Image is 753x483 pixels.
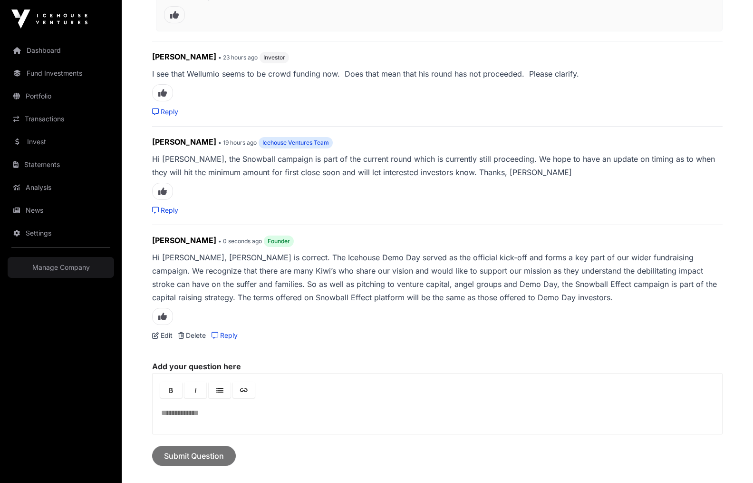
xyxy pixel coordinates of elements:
[152,137,216,147] span: [PERSON_NAME]
[152,362,723,371] label: Add your question here
[160,382,182,398] a: Bold
[218,139,257,146] span: • 19 hours ago
[263,54,285,61] span: Investor
[152,251,723,304] p: Hi [PERSON_NAME], [PERSON_NAME] is correct. The Icehouse Demo Day served as the official kick-off...
[705,437,753,483] iframe: Chat Widget
[8,86,114,107] a: Portfolio
[218,54,258,61] span: • 23 hours ago
[152,107,178,117] a: Reply
[152,206,178,215] a: Reply
[268,237,290,245] span: Founder
[152,67,723,80] p: I see that Wellumio seems to be crowd funding now. Does that mean that his round has not proceede...
[152,331,173,340] a: Edit
[178,331,206,340] a: Delete
[233,382,255,398] a: Link
[152,183,173,200] span: Like this comment
[11,10,87,29] img: Icehouse Ventures Logo
[8,223,114,244] a: Settings
[8,40,114,61] a: Dashboard
[152,152,723,179] p: Hi [PERSON_NAME], the Snowball campaign is part of the current round which is currently still pro...
[8,108,114,129] a: Transactions
[8,131,114,152] a: Invest
[212,331,238,340] a: Reply
[152,84,173,101] span: Like this comment
[8,200,114,221] a: News
[262,139,329,147] span: Icehouse Ventures Team
[164,6,185,23] span: Like this comment
[8,257,114,278] a: Manage Company
[152,236,216,245] span: [PERSON_NAME]
[209,382,231,398] a: Lists
[8,154,114,175] a: Statements
[184,382,206,398] a: Italic
[8,63,114,84] a: Fund Investments
[218,237,262,245] span: • 0 seconds ago
[152,308,173,325] span: Like this comment
[8,177,114,198] a: Analysis
[152,52,216,61] span: [PERSON_NAME]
